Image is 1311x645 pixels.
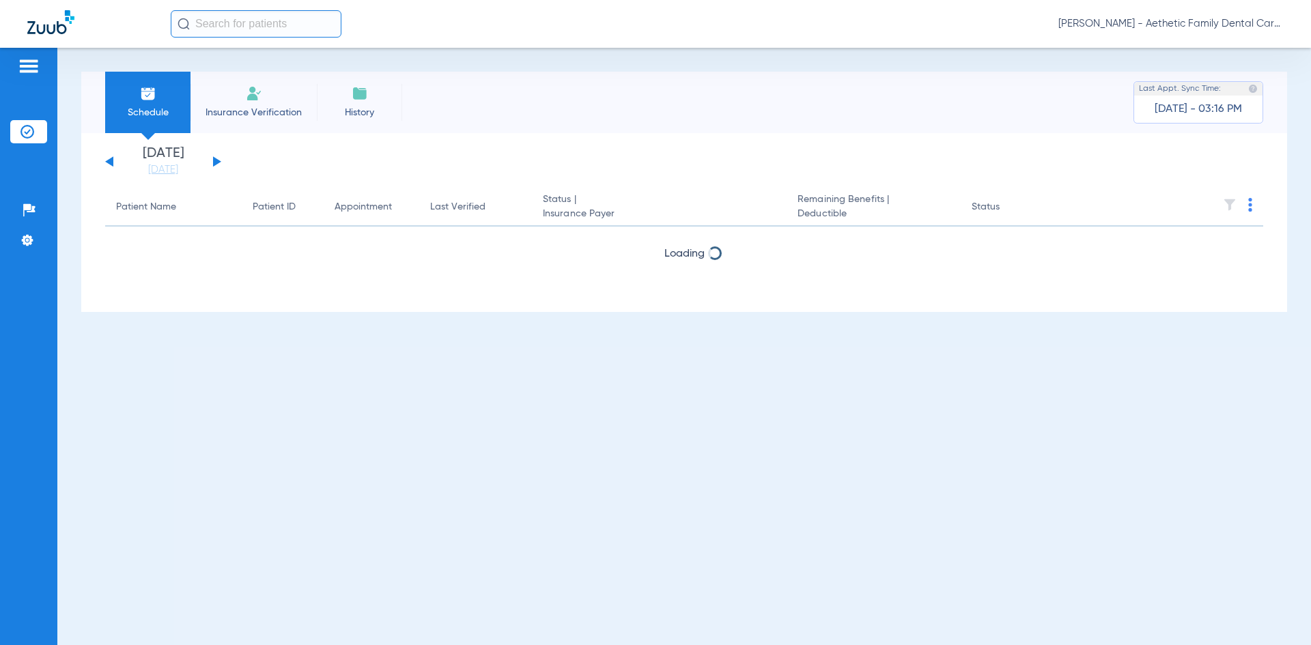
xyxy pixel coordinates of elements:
div: Patient ID [253,200,296,214]
li: [DATE] [122,147,204,177]
th: Status [961,188,1053,227]
a: [DATE] [122,163,204,177]
div: Appointment [335,200,408,214]
input: Search for patients [171,10,341,38]
span: Last Appt. Sync Time: [1139,82,1221,96]
span: Deductible [798,207,949,221]
div: Patient Name [116,200,231,214]
div: Last Verified [430,200,485,214]
div: Patient ID [253,200,313,214]
img: History [352,85,368,102]
span: Insurance Payer [543,207,776,221]
img: hamburger-icon [18,58,40,74]
div: Last Verified [430,200,521,214]
span: History [327,106,392,119]
th: Status | [532,188,787,227]
img: group-dot-blue.svg [1248,198,1252,212]
img: Schedule [140,85,156,102]
img: Search Icon [178,18,190,30]
span: [PERSON_NAME] - Aethetic Family Dental Care ([GEOGRAPHIC_DATA]) [1058,17,1284,31]
img: Zuub Logo [27,10,74,34]
span: [DATE] - 03:16 PM [1155,102,1242,116]
img: filter.svg [1223,198,1237,212]
div: Patient Name [116,200,176,214]
div: Appointment [335,200,392,214]
span: Schedule [115,106,180,119]
span: Insurance Verification [201,106,307,119]
span: Loading [664,248,705,259]
img: last sync help info [1248,84,1258,94]
th: Remaining Benefits | [787,188,960,227]
img: Manual Insurance Verification [246,85,262,102]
